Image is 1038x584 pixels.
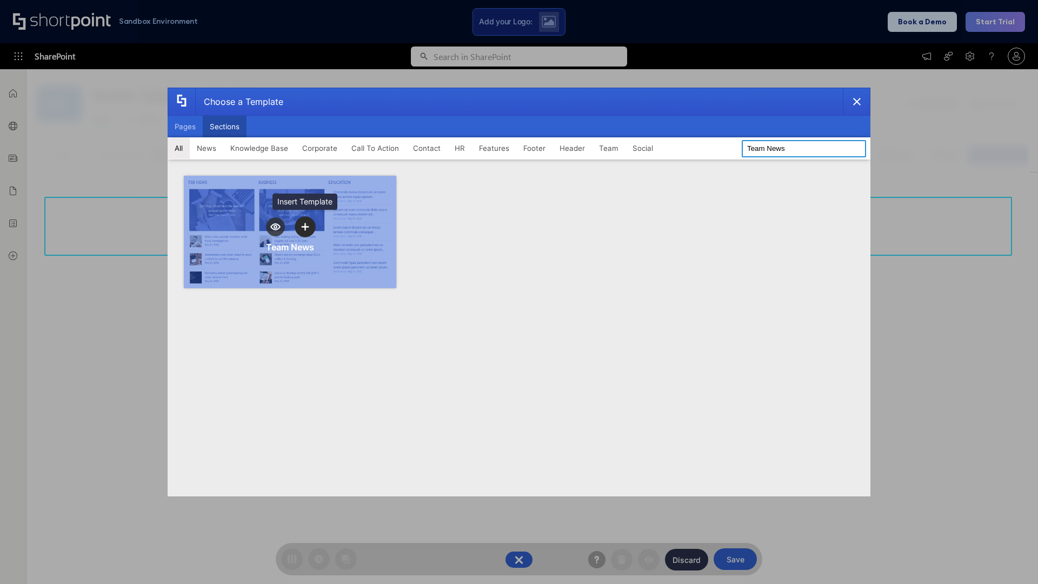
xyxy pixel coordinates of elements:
[266,242,314,253] div: Team News
[553,137,592,159] button: Header
[626,137,660,159] button: Social
[448,137,472,159] button: HR
[472,137,516,159] button: Features
[344,137,406,159] button: Call To Action
[295,137,344,159] button: Corporate
[168,88,870,496] div: template selector
[516,137,553,159] button: Footer
[223,137,295,159] button: Knowledge Base
[406,137,448,159] button: Contact
[592,137,626,159] button: Team
[190,137,223,159] button: News
[742,140,866,157] input: Search
[984,532,1038,584] iframe: Chat Widget
[168,116,203,137] button: Pages
[203,116,247,137] button: Sections
[168,137,190,159] button: All
[195,88,283,115] div: Choose a Template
